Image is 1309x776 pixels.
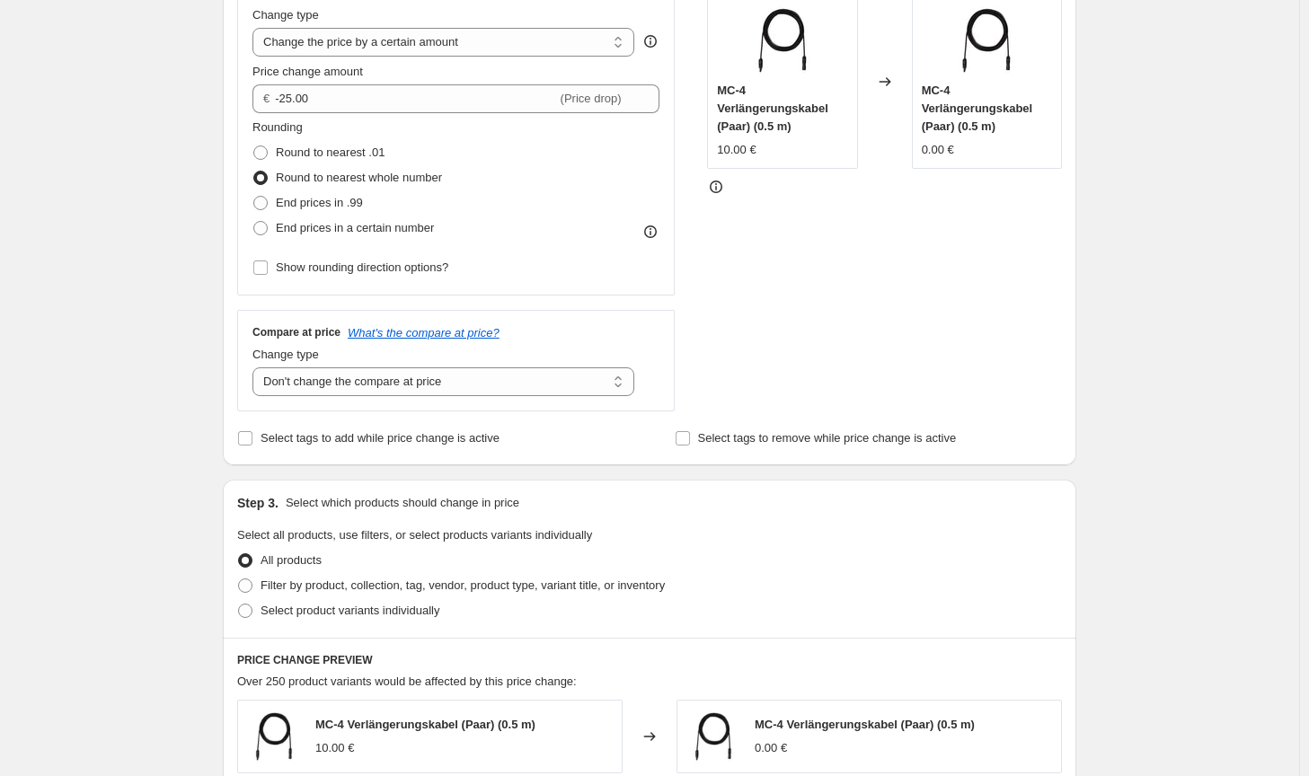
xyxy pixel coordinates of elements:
[717,141,756,159] div: 10.00 €
[261,578,665,592] span: Filter by product, collection, tag, vendor, product type, variant title, or inventory
[348,326,500,339] button: What's the compare at price?
[276,260,448,274] span: Show rounding direction options?
[951,4,1022,76] img: kabel.3_1_80x.webp
[922,84,1033,133] span: MC-4 Verlängerungskabel (Paar) (0.5 m)
[717,84,828,133] span: MC-4 Verlängerungskabel (Paar) (0.5 m)
[252,8,319,22] span: Change type
[252,325,341,339] h3: Compare at price
[261,553,322,567] span: All products
[755,718,975,731] span: MC-4 Verlängerungskabel (Paar) (0.5 m)
[263,92,270,105] span: €
[276,196,363,209] span: End prices in .99
[276,171,442,184] span: Round to nearest whole number
[261,604,439,617] span: Select product variants individually
[698,431,957,445] span: Select tags to remove while price change is active
[252,65,363,78] span: Price change amount
[922,141,954,159] div: 0.00 €
[252,120,303,134] span: Rounding
[315,718,535,731] span: MC-4 Verlängerungskabel (Paar) (0.5 m)
[286,494,519,512] p: Select which products should change in price
[315,739,354,757] div: 10.00 €
[237,494,279,512] h2: Step 3.
[261,431,500,445] span: Select tags to add while price change is active
[275,84,556,113] input: -10.00
[237,653,1062,667] h6: PRICE CHANGE PREVIEW
[641,32,659,50] div: help
[252,348,319,361] span: Change type
[276,221,434,234] span: End prices in a certain number
[276,145,385,159] span: Round to nearest .01
[755,739,787,757] div: 0.00 €
[747,4,818,76] img: kabel.3_1_80x.webp
[237,528,592,542] span: Select all products, use filters, or select products variants individually
[561,92,622,105] span: (Price drop)
[247,710,301,763] img: kabel.3_1_80x.webp
[237,675,577,688] span: Over 250 product variants would be affected by this price change:
[686,710,740,763] img: kabel.3_1_80x.webp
